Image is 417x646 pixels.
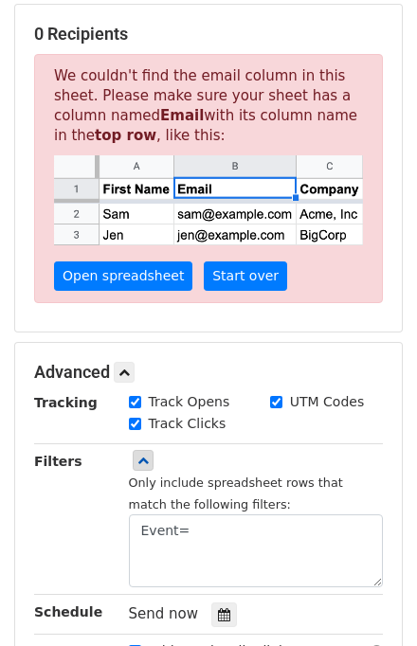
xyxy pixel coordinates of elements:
[95,127,156,144] strong: top row
[290,392,364,412] label: UTM Codes
[160,107,204,124] strong: Email
[129,605,199,622] span: Send now
[34,54,383,303] p: We couldn't find the email column in this sheet. Please make sure your sheet has a column named w...
[34,362,383,383] h5: Advanced
[149,414,227,434] label: Track Clicks
[34,24,383,45] h5: 0 Recipients
[129,476,343,511] small: Only include spreadsheet rows that match the following filters:
[34,395,98,410] strong: Tracking
[34,604,102,619] strong: Schedule
[149,392,230,412] label: Track Opens
[54,155,363,245] img: google_sheets_email_column-fe0440d1484b1afe603fdd0efe349d91248b687ca341fa437c667602712cb9b1.png
[204,261,287,291] a: Start over
[54,261,192,291] a: Open spreadsheet
[322,555,417,646] iframe: Chat Widget
[34,454,82,469] strong: Filters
